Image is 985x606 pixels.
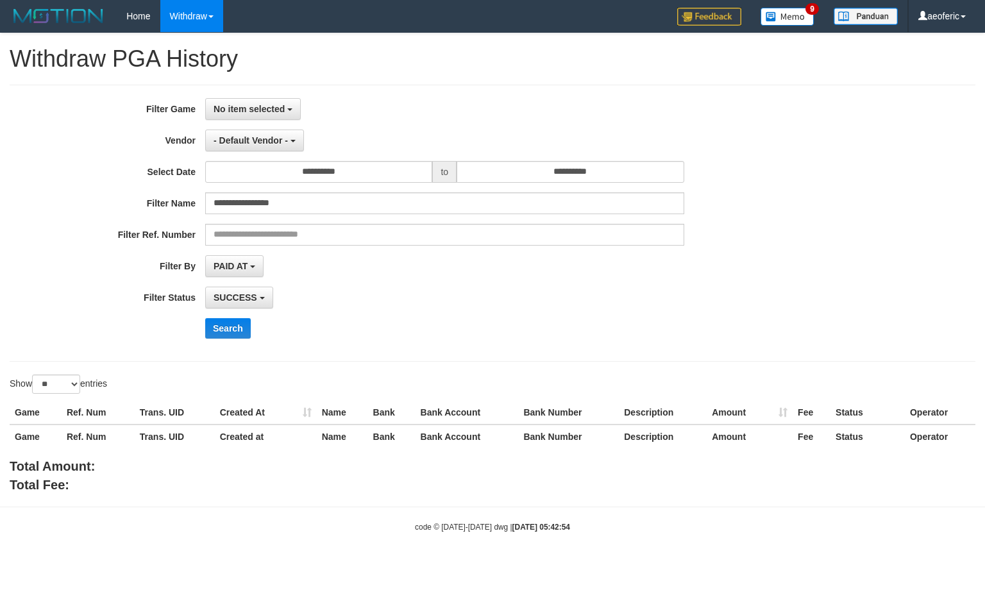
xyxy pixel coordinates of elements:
label: Show entries [10,375,107,394]
th: Created At [215,401,317,425]
span: SUCCESS [214,292,257,303]
th: Bank Number [518,401,619,425]
strong: [DATE] 05:42:54 [512,523,570,532]
button: Search [205,318,251,339]
th: Status [830,425,905,448]
button: PAID AT [205,255,264,277]
th: Created at [215,425,317,448]
img: Feedback.jpg [677,8,741,26]
th: Name [317,401,368,425]
th: Game [10,401,62,425]
th: Name [317,425,368,448]
th: Status [830,401,905,425]
th: Bank Account [416,401,519,425]
th: Game [10,425,62,448]
th: Operator [905,401,975,425]
img: Button%20Memo.svg [761,8,814,26]
img: MOTION_logo.png [10,6,107,26]
th: Description [619,401,707,425]
th: Fee [793,425,830,448]
span: - Default Vendor - [214,135,288,146]
select: Showentries [32,375,80,394]
th: Trans. UID [135,401,215,425]
th: Ref. Num [62,425,135,448]
th: Trans. UID [135,425,215,448]
button: SUCCESS [205,287,273,308]
th: Bank Account [416,425,519,448]
button: No item selected [205,98,301,120]
span: 9 [805,3,819,15]
th: Description [619,425,707,448]
th: Ref. Num [62,401,135,425]
span: PAID AT [214,261,248,271]
th: Bank Number [518,425,619,448]
img: panduan.png [834,8,898,25]
small: code © [DATE]-[DATE] dwg | [415,523,570,532]
th: Fee [793,401,830,425]
h1: Withdraw PGA History [10,46,975,72]
th: Amount [707,401,793,425]
span: to [432,161,457,183]
button: - Default Vendor - [205,130,304,151]
th: Bank [368,401,416,425]
th: Amount [707,425,793,448]
th: Bank [368,425,416,448]
b: Total Amount: [10,459,95,473]
b: Total Fee: [10,478,69,492]
th: Operator [905,425,975,448]
span: No item selected [214,104,285,114]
